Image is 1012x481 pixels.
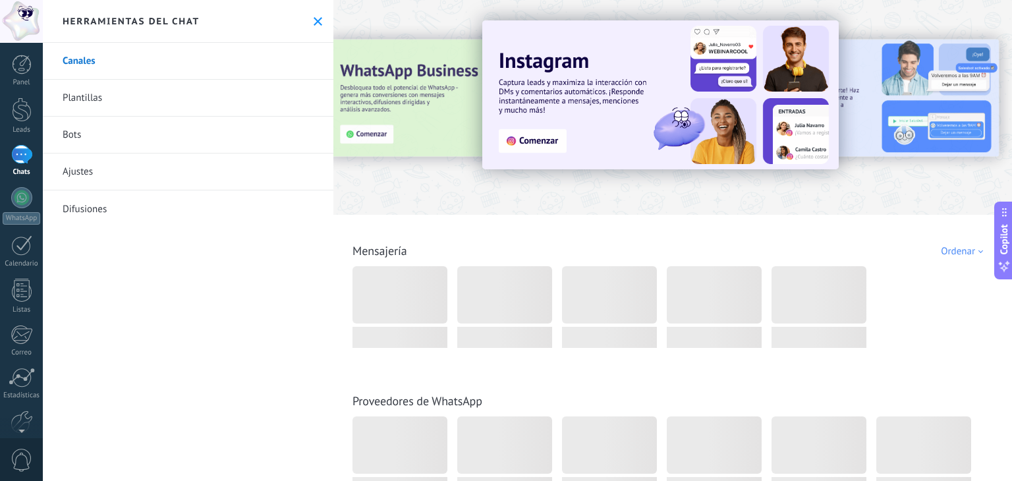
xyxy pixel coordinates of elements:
div: Calendario [3,260,41,268]
img: Slide 3 [327,40,608,157]
div: Panel [3,78,41,87]
div: WhatsApp [3,212,40,225]
span: Copilot [998,225,1011,255]
a: Ajustes [43,154,333,190]
div: Correo [3,349,41,357]
a: Bots [43,117,333,154]
a: Plantillas [43,80,333,117]
div: Estadísticas [3,391,41,400]
img: Slide 1 [482,20,839,169]
div: Leads [3,126,41,134]
h2: Herramientas del chat [63,15,200,27]
a: Canales [43,43,333,80]
div: Listas [3,306,41,314]
div: Ordenar [941,245,988,258]
div: Chats [3,168,41,177]
a: Proveedores de WhatsApp [352,393,482,409]
img: Slide 2 [718,40,999,157]
a: Difusiones [43,190,333,227]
